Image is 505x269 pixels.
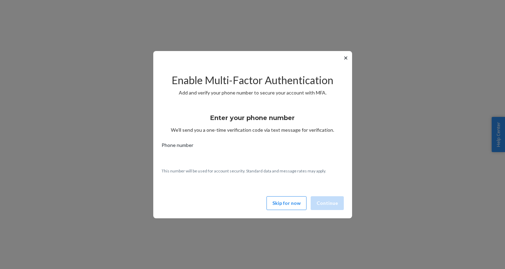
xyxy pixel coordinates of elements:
[162,168,344,174] p: This number will be used for account security. Standard data and message rates may apply.
[342,54,349,62] button: ✕
[311,196,344,210] button: Continue
[266,196,307,210] button: Skip for now
[162,74,344,86] h2: Enable Multi-Factor Authentication
[162,142,193,151] span: Phone number
[210,113,295,122] h3: Enter your phone number
[162,108,344,133] div: We’ll send you a one-time verification code via text message for verification.
[162,89,344,96] p: Add and verify your phone number to secure your account with MFA.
